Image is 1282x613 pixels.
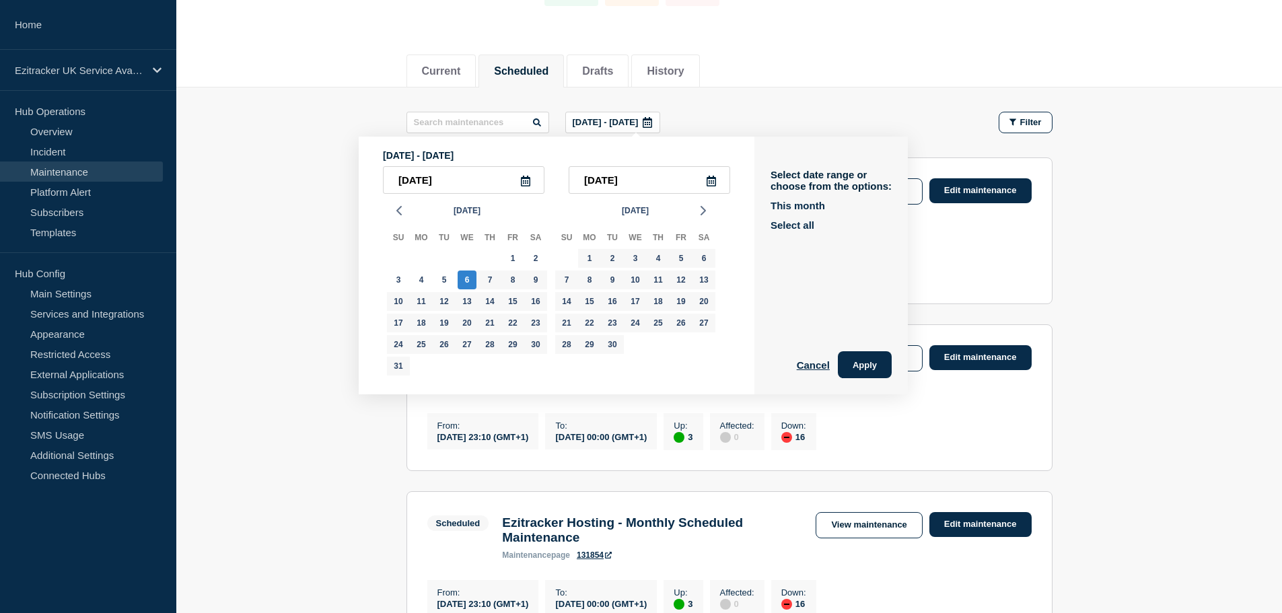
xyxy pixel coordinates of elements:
[1020,117,1042,127] span: Filter
[577,550,612,560] a: 131854
[389,292,408,311] div: Sunday, May 10, 2026
[435,271,454,289] div: Tuesday, May 5, 2026
[720,598,754,610] div: 0
[626,249,645,268] div: Wednesday, Jun 3, 2026
[557,292,576,311] div: Sunday, Jun 14, 2026
[406,112,549,133] input: Search maintenances
[720,431,754,443] div: 0
[557,314,576,332] div: Sunday, Jun 21, 2026
[582,65,613,77] button: Drafts
[15,65,144,76] p: Ezitracker UK Service Availability
[626,271,645,289] div: Wednesday, Jun 10, 2026
[524,230,547,248] div: Sa
[674,431,692,443] div: 3
[526,292,545,311] div: Saturday, May 16, 2026
[647,65,684,77] button: History
[692,230,715,248] div: Sa
[695,314,713,332] div: Saturday, Jun 27, 2026
[458,314,476,332] div: Wednesday, May 20, 2026
[502,550,551,560] span: maintenance
[557,335,576,354] div: Sunday, Jun 28, 2026
[448,201,486,221] button: [DATE]
[771,219,814,231] button: Select all
[999,112,1053,133] button: Filter
[929,512,1032,537] a: Edit maintenance
[412,271,431,289] div: Monday, May 4, 2026
[412,292,431,311] div: Monday, May 11, 2026
[480,271,499,289] div: Thursday, May 7, 2026
[622,201,649,221] span: [DATE]
[494,65,548,77] button: Scheduled
[649,314,668,332] div: Thursday, Jun 25, 2026
[695,292,713,311] div: Saturday, Jun 20, 2026
[580,314,599,332] div: Monday, Jun 22, 2026
[387,230,410,248] div: Su
[502,550,570,560] p: page
[458,292,476,311] div: Wednesday, May 13, 2026
[480,335,499,354] div: Thursday, May 28, 2026
[389,314,408,332] div: Sunday, May 17, 2026
[626,314,645,332] div: Wednesday, Jun 24, 2026
[555,431,647,442] div: [DATE] 00:00 (GMT+1)
[503,271,522,289] div: Friday, May 8, 2026
[565,112,661,133] button: [DATE] - [DATE]
[456,230,478,248] div: We
[555,587,647,598] p: To :
[720,587,754,598] p: Affected :
[672,249,690,268] div: Friday, Jun 5, 2026
[383,166,544,194] input: YYYY-MM-DD
[412,314,431,332] div: Monday, May 18, 2026
[435,314,454,332] div: Tuesday, May 19, 2026
[557,271,576,289] div: Sunday, Jun 7, 2026
[503,335,522,354] div: Friday, May 29, 2026
[383,150,730,161] p: [DATE] - [DATE]
[478,230,501,248] div: Th
[672,314,690,332] div: Friday, Jun 26, 2026
[435,292,454,311] div: Tuesday, May 12, 2026
[526,314,545,332] div: Saturday, May 23, 2026
[929,345,1032,370] a: Edit maintenance
[797,351,830,378] button: Cancel
[437,421,529,431] p: From :
[555,230,578,248] div: Su
[578,230,601,248] div: Mo
[816,512,922,538] a: View maintenance
[616,201,654,221] button: [DATE]
[389,335,408,354] div: Sunday, May 24, 2026
[771,169,892,192] p: Select date range or choose from the options:
[781,598,806,610] div: 16
[626,292,645,311] div: Wednesday, Jun 17, 2026
[573,117,639,127] p: [DATE] - [DATE]
[389,271,408,289] div: Sunday, May 3, 2026
[601,230,624,248] div: Tu
[771,200,825,211] button: This month
[555,598,647,609] div: [DATE] 00:00 (GMT+1)
[720,599,731,610] div: disabled
[580,271,599,289] div: Monday, Jun 8, 2026
[526,335,545,354] div: Saturday, May 30, 2026
[929,178,1032,203] a: Edit maintenance
[503,314,522,332] div: Friday, May 22, 2026
[674,421,692,431] p: Up :
[674,432,684,443] div: up
[695,271,713,289] div: Saturday, Jun 13, 2026
[437,598,529,609] div: [DATE] 23:10 (GMT+1)
[410,230,433,248] div: Mo
[720,432,731,443] div: disabled
[603,335,622,354] div: Tuesday, Jun 30, 2026
[458,335,476,354] div: Wednesday, May 27, 2026
[603,314,622,332] div: Tuesday, Jun 23, 2026
[480,314,499,332] div: Thursday, May 21, 2026
[695,249,713,268] div: Saturday, Jun 6, 2026
[603,292,622,311] div: Tuesday, Jun 16, 2026
[526,249,545,268] div: Saturday, May 2, 2026
[603,271,622,289] div: Tuesday, Jun 9, 2026
[624,230,647,248] div: We
[435,335,454,354] div: Tuesday, May 26, 2026
[389,357,408,375] div: Sunday, May 31, 2026
[674,599,684,610] div: up
[454,201,480,221] span: [DATE]
[422,65,461,77] button: Current
[503,292,522,311] div: Friday, May 15, 2026
[720,421,754,431] p: Affected :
